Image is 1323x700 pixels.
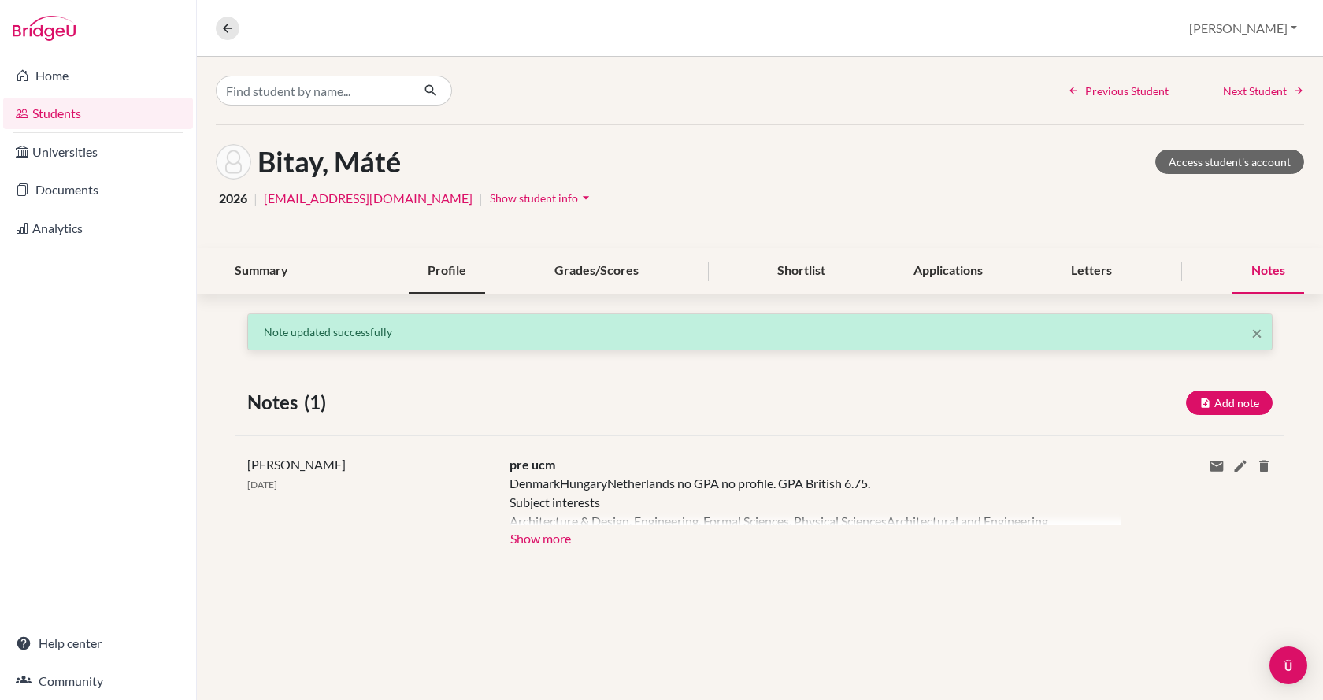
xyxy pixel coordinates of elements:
[1251,321,1262,344] span: ×
[264,324,1256,340] p: Note updated successfully
[3,628,193,659] a: Help center
[3,98,193,129] a: Students
[510,525,572,549] button: Show more
[216,248,307,294] div: Summary
[247,457,346,472] span: [PERSON_NAME]
[1068,83,1169,99] a: Previous Student
[3,60,193,91] a: Home
[1085,83,1169,99] span: Previous Student
[1251,324,1262,343] button: Close
[1223,83,1287,99] span: Next Student
[535,248,658,294] div: Grades/Scores
[1269,646,1307,684] div: Open Intercom Messenger
[3,213,193,244] a: Analytics
[409,248,485,294] div: Profile
[1052,248,1131,294] div: Letters
[264,189,472,208] a: [EMAIL_ADDRESS][DOMAIN_NAME]
[510,457,555,472] span: pre ucm
[1182,13,1304,43] button: [PERSON_NAME]
[479,189,483,208] span: |
[247,388,304,417] span: Notes
[895,248,1002,294] div: Applications
[216,76,411,106] input: Find student by name...
[758,248,844,294] div: Shortlist
[510,474,1098,525] div: DenmarkHungaryNetherlands no GPA no profile. GPA British 6.75. Subject interests Architecture & D...
[258,145,401,179] h1: Bitay, Máté
[254,189,258,208] span: |
[578,190,594,206] i: arrow_drop_down
[489,186,595,210] button: Show student infoarrow_drop_down
[490,191,578,205] span: Show student info
[1155,150,1304,174] a: Access student's account
[304,388,332,417] span: (1)
[219,189,247,208] span: 2026
[247,479,277,491] span: [DATE]
[13,16,76,41] img: Bridge-U
[216,144,251,180] img: Máté Bitay's avatar
[3,174,193,206] a: Documents
[1223,83,1304,99] a: Next Student
[3,665,193,697] a: Community
[1186,391,1273,415] button: Add note
[1232,248,1304,294] div: Notes
[3,136,193,168] a: Universities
